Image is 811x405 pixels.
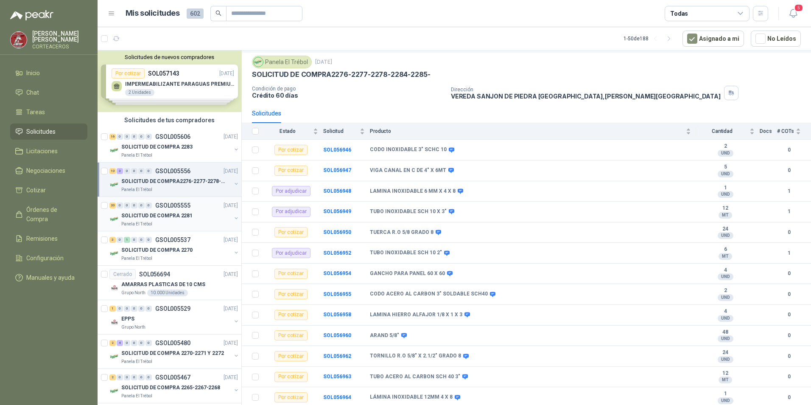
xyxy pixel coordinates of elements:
a: SOL056958 [323,312,351,318]
div: 1 - 50 de 188 [624,32,676,45]
a: Solicitudes [10,124,87,140]
span: 5 [794,4,803,12]
a: 20 0 0 0 0 0 GSOL005555[DATE] Company LogoSOLICITUD DE COMPRA 2281Panela El Trébol [109,200,240,228]
div: 1 [109,306,116,312]
span: Inicio [26,68,40,78]
span: Remisiones [26,234,58,243]
b: LAMINA INOXIDABLE 6 MM X 4 X 8 [370,188,456,195]
div: UND [718,171,733,177]
span: Solicitud [323,128,358,134]
a: Configuración [10,250,87,266]
a: SOL056962 [323,353,351,359]
p: SOLICITUD DE COMPRA 2270-2271 Y 2272 [121,349,224,357]
button: No Leídos [751,31,801,47]
p: EPPS [121,315,134,323]
b: SOL056963 [323,374,351,380]
div: 0 [117,237,123,243]
div: 0 [131,340,137,346]
div: 0 [117,306,123,312]
div: Por cotizar [274,166,308,176]
span: Cantidad [696,128,748,134]
div: UND [718,397,733,404]
div: Por adjudicar [272,248,310,258]
span: Órdenes de Compra [26,205,79,224]
p: Grupo North [121,290,145,296]
div: 0 [145,237,152,243]
p: GSOL005606 [155,134,190,140]
div: 10.000 Unidades [147,290,188,296]
a: Tareas [10,104,87,120]
a: SOL056949 [323,208,351,214]
b: 24 [696,226,755,233]
p: Panela El Trébol [121,152,152,159]
p: SOLICITUD DE COMPRA 2281 [121,212,193,220]
button: Solicitudes de nuevos compradores [101,54,238,60]
img: Company Logo [109,214,120,224]
p: CORTEACEROS [32,44,87,49]
p: [DATE] [315,58,332,66]
p: Panela El Trébol [121,358,152,365]
p: Panela El Trébol [121,393,152,399]
b: 0 [777,352,801,360]
div: Por cotizar [274,310,308,320]
span: Chat [26,88,39,97]
p: [DATE] [224,305,238,313]
p: Panela El Trébol [121,221,152,228]
p: Panela El Trébol [121,255,152,262]
b: 4 [696,308,755,315]
a: CerradoSOL056694[DATE] Company LogoAMARRAS PLASTICAS DE 10 CMSGrupo North10.000 Unidades [98,266,241,300]
div: Cerrado [109,269,136,279]
th: Producto [370,123,696,140]
a: 2 4 0 0 0 0 GSOL005480[DATE] Company LogoSOLICITUD DE COMPRA 2270-2271 Y 2272Panela El Trébol [109,338,240,365]
h1: Mis solicitudes [126,7,180,20]
div: Por adjudicar [272,207,310,217]
div: 0 [131,168,137,174]
b: TUERCA R.O 5/8 GRADO 8 [370,229,433,236]
div: Por cotizar [274,351,308,361]
p: SOLICITUD DE COMPRA 2265-2267-2268 [121,384,220,392]
div: UND [718,273,733,280]
p: SOLICITUD DE COMPRA 2283 [121,143,193,151]
div: 0 [138,168,145,174]
div: Por cotizar [274,227,308,237]
a: Licitaciones [10,143,87,159]
div: 3 [109,237,116,243]
p: [PERSON_NAME] [PERSON_NAME] [32,31,87,42]
b: LAMINA HIERRO ALFAJOR 1/8 X 1 X 3 [370,312,462,318]
a: Chat [10,84,87,101]
b: 6 [696,246,755,253]
a: SOL056960 [323,332,351,338]
p: GSOL005529 [155,306,190,312]
div: 0 [145,306,152,312]
b: 1 [777,249,801,257]
div: 0 [145,202,152,208]
div: Por cotizar [274,392,308,402]
span: Solicitudes [26,127,56,136]
div: 0 [117,374,123,380]
a: Órdenes de Compra [10,202,87,227]
img: Company Logo [254,57,263,67]
a: Manuales y ayuda [10,270,87,286]
span: Configuración [26,253,64,263]
b: 0 [777,311,801,319]
span: Estado [264,128,311,134]
p: GSOL005537 [155,237,190,243]
span: Licitaciones [26,146,58,156]
b: SOL056952 [323,250,351,256]
div: UND [718,232,733,239]
div: 10 [109,168,116,174]
a: SOL056964 [323,394,351,400]
b: 2 [696,287,755,294]
a: Negociaciones [10,163,87,179]
p: SOLICITUD DE COMPRA2276-2277-2278-2284-2285- [252,70,431,79]
b: 1 [777,208,801,216]
img: Company Logo [109,317,120,327]
div: Por cotizar [274,330,308,340]
span: 602 [187,8,204,19]
b: SOL056948 [323,188,351,194]
p: SOLICITUD DE COMPRA 2270 [121,246,193,254]
b: TUBO INOXIDABLE SCH 10 2" [370,250,442,256]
